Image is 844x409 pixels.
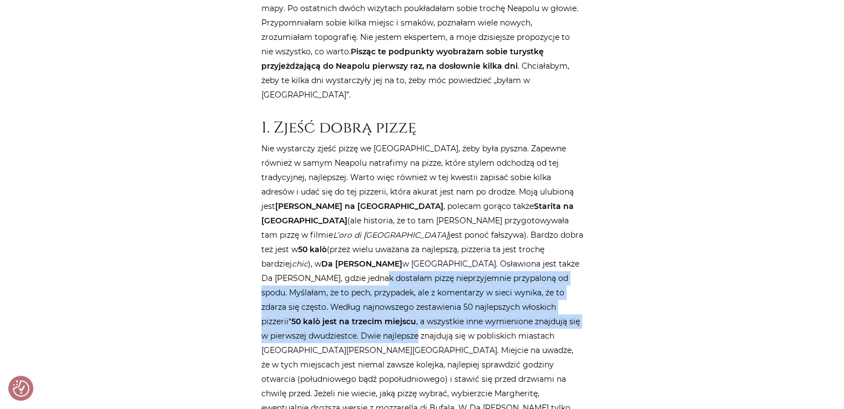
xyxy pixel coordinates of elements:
strong: 50 kalò [298,244,327,254]
strong: Pisząc te podpunkty wyobrażam sobie turystkę przyjeżdżającą do Neapolu pierwszy raz, na dosłownie... [261,47,544,71]
strong: [PERSON_NAME] na [GEOGRAPHIC_DATA] [275,201,443,211]
em: L’oro di [GEOGRAPHIC_DATA] [333,230,448,240]
button: Preferencje co do zgód [13,380,29,397]
strong: 50 kalò jest na trzecim miejscu [291,316,416,326]
strong: Da [PERSON_NAME] [321,259,402,269]
em: chic [292,259,308,269]
h2: 1. Zjeść dobrą pizzę [261,119,583,137]
img: Revisit consent button [13,380,29,397]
